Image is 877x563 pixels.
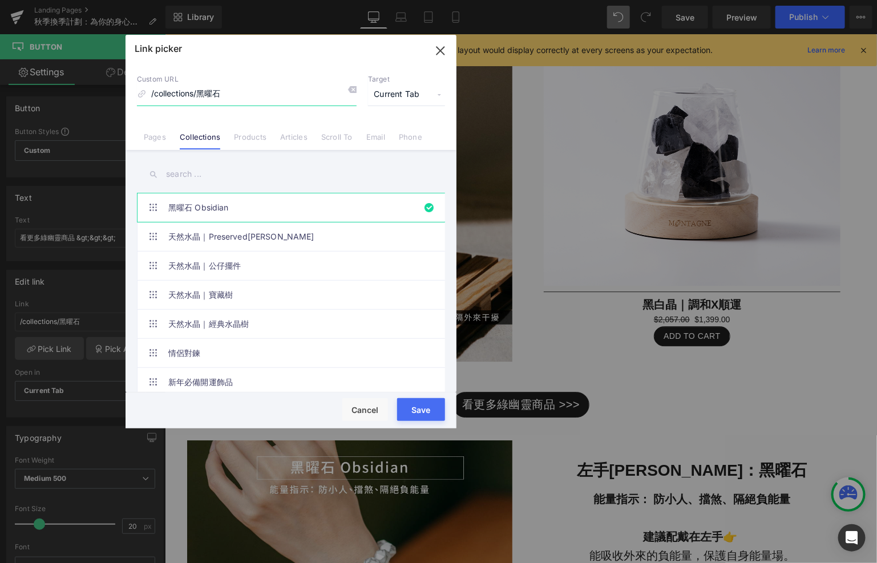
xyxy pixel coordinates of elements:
[168,339,419,367] a: 情侶對鍊
[399,132,422,149] a: Phone
[365,512,690,531] p: 能吸收外來的負能量，保護自身能量場。
[137,84,357,106] input: https://gempages.net
[137,75,357,84] p: Custom URL
[168,281,419,309] a: 天然水晶｜寶藏樹
[365,423,690,449] h1: 左手[PERSON_NAME]：黑曜石
[288,358,425,383] a: 看更多綠幽靈商品 >>>
[342,398,388,421] button: Cancel
[168,222,419,251] a: 天然水晶｜Preserved[PERSON_NAME]
[168,310,419,338] a: 天然水晶｜經典水晶樹
[280,132,308,149] a: Articles
[180,132,220,149] a: Collections
[234,132,266,149] a: Products
[530,279,565,292] span: $1,399.00
[489,292,565,312] button: Add To Cart
[321,132,353,149] a: Scroll To
[297,361,415,380] span: 看更多綠幽靈商品 >>>
[478,264,576,277] a: 黑白晶｜調和X順運
[137,161,445,187] input: search ...
[479,496,573,509] strong: 建議配戴在左手👉
[499,297,556,306] span: Add To Cart
[144,132,166,149] a: Pages
[397,398,445,421] button: Save
[489,281,524,290] span: $2,057.00
[135,43,182,54] p: Link picker
[366,132,385,149] a: Email
[168,368,419,396] a: 新年必備開運飾品
[168,252,419,280] a: 天然水晶｜公仔擺件
[168,193,419,222] a: 黑曜石 Obsidian
[838,524,866,552] div: Open Intercom Messenger
[368,84,445,106] span: Current Tab
[368,75,445,84] p: Target
[429,459,626,471] b: 能量指示： 防小人、擋煞、隔絕負能量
